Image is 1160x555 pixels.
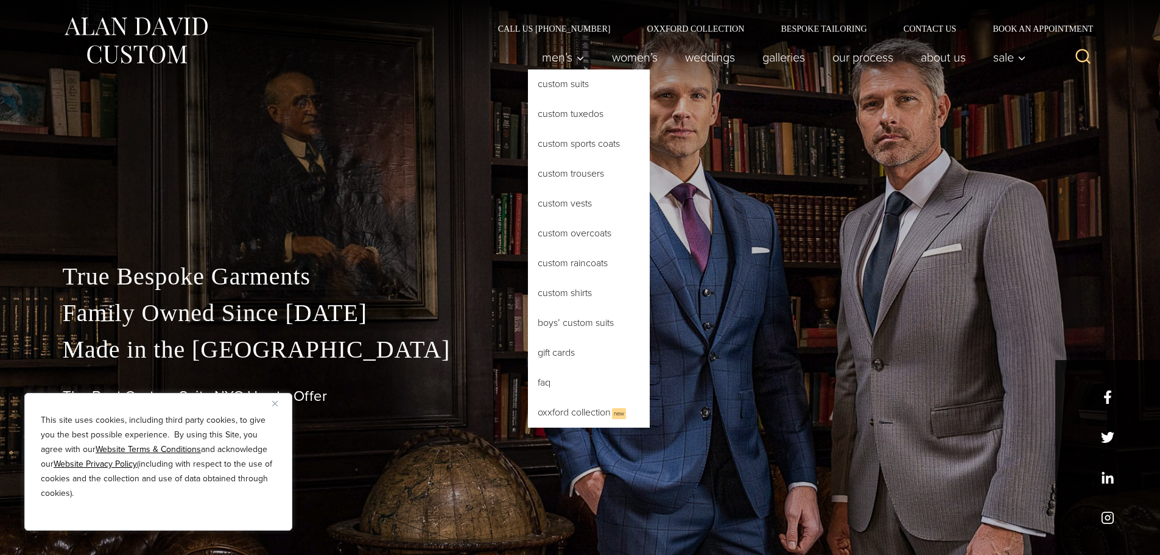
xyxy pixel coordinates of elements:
[528,99,650,129] a: Custom Tuxedos
[974,24,1097,33] a: Book an Appointment
[628,24,762,33] a: Oxxford Collection
[907,45,979,69] a: About Us
[528,129,650,158] a: Custom Sports Coats
[528,69,650,99] a: Custom Suits
[993,51,1026,63] span: Sale
[528,338,650,367] a: Gift Cards
[762,24,885,33] a: Bespoke Tailoring
[528,219,650,248] a: Custom Overcoats
[528,189,650,218] a: Custom Vests
[528,368,650,397] a: FAQ
[480,24,629,33] a: Call Us [PHONE_NUMBER]
[542,51,585,63] span: Men’s
[54,458,137,470] a: Website Privacy Policy
[528,398,650,428] a: Oxxford CollectionNew
[480,24,1098,33] nav: Secondary Navigation
[885,24,975,33] a: Contact Us
[818,45,907,69] a: Our Process
[612,408,626,419] span: New
[63,13,209,68] img: Alan David Custom
[528,278,650,308] a: Custom Shirts
[528,45,1032,69] nav: Primary Navigation
[272,396,287,411] button: Close
[96,443,201,456] a: Website Terms & Conditions
[41,413,276,501] p: This site uses cookies, including third party cookies, to give you the best possible experience. ...
[671,45,748,69] a: weddings
[1069,43,1098,72] button: View Search Form
[528,249,650,278] a: Custom Raincoats
[63,387,1098,405] h1: The Best Custom Suits NYC Has to Offer
[63,258,1098,368] p: True Bespoke Garments Family Owned Since [DATE] Made in the [GEOGRAPHIC_DATA]
[528,308,650,338] a: Boys’ Custom Suits
[748,45,818,69] a: Galleries
[528,159,650,188] a: Custom Trousers
[272,401,278,406] img: Close
[598,45,671,69] a: Women’s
